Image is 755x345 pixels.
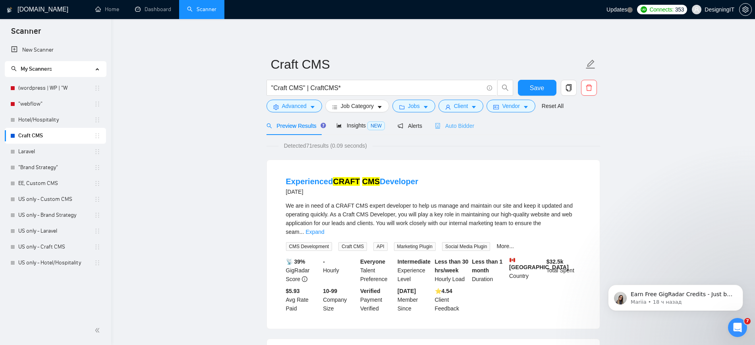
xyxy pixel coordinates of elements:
[423,104,429,110] span: caret-down
[581,84,597,91] span: delete
[394,242,436,251] span: Marketing Plugin
[435,123,440,129] span: robot
[321,287,359,313] div: Company Size
[5,42,106,58] li: New Scanner
[273,104,279,110] span: setting
[728,318,747,337] iframe: Intercom live chat
[377,104,382,110] span: caret-down
[320,122,327,129] div: Tooltip anchor
[498,84,513,91] span: search
[332,104,338,110] span: bars
[471,104,477,110] span: caret-down
[286,258,305,265] b: 📡 39%
[398,123,422,129] span: Alerts
[408,102,420,110] span: Jobs
[94,180,100,187] span: holder
[266,123,272,129] span: search
[321,257,359,283] div: Hourly
[94,164,100,171] span: holder
[341,102,374,110] span: Job Category
[509,257,569,270] b: [GEOGRAPHIC_DATA]
[442,242,490,251] span: Social Media Plugin
[94,133,100,139] span: holder
[5,207,106,223] li: US only - Brand Strategy
[5,96,106,112] li: "webflow"
[744,318,751,324] span: 7
[454,102,468,110] span: Client
[487,100,535,112] button: idcardVendorcaret-down
[336,123,342,128] span: area-chart
[518,80,556,96] button: Save
[581,80,597,96] button: delete
[502,102,519,110] span: Vendor
[5,239,106,255] li: US only - Craft CMS
[561,80,577,96] button: copy
[373,242,387,251] span: API
[18,128,94,144] a: Craft CMS
[95,326,102,334] span: double-left
[323,288,337,294] b: 10-99
[739,6,752,13] a: setting
[530,83,544,93] span: Save
[585,59,596,69] span: edit
[641,6,647,13] img: upwork-logo.png
[286,187,418,197] div: [DATE]
[398,288,416,294] b: [DATE]
[18,175,94,191] a: EE, Custom CMS
[396,257,433,283] div: Experience Level
[739,3,752,16] button: setting
[649,5,673,14] span: Connects:
[396,287,433,313] div: Member Since
[278,141,373,150] span: Detected 71 results (0.09 seconds)
[299,229,304,235] span: ...
[310,104,315,110] span: caret-down
[18,191,94,207] a: US only - Custom CMS
[435,258,469,274] b: Less than 30 hrs/week
[338,242,367,251] span: Craft CMS
[438,100,484,112] button: userClientcaret-down
[266,123,324,129] span: Preview Results
[302,276,307,282] span: info-circle
[94,148,100,155] span: holder
[94,244,100,250] span: holder
[18,160,94,175] a: "Brand Strategy"
[392,100,435,112] button: folderJobscaret-down
[435,123,474,129] span: Auto Bidder
[21,66,52,72] span: My Scanners
[606,6,627,13] span: Updates
[493,104,499,110] span: idcard
[305,229,324,235] a: Expand
[694,7,699,12] span: user
[561,84,576,91] span: copy
[18,144,94,160] a: Laravel
[284,257,322,283] div: GigRadar Score
[545,257,582,283] div: Total Spent
[487,85,492,91] span: info-circle
[5,255,106,271] li: US only - Hotel/Hospitality
[546,258,564,265] b: $ 32.5k
[94,196,100,202] span: holder
[367,121,385,130] span: NEW
[433,287,471,313] div: Client Feedback
[18,207,94,223] a: US only - Brand Strategy
[445,104,451,110] span: user
[433,257,471,283] div: Hourly Load
[510,257,515,263] img: 🇨🇦
[5,80,106,96] li: (wordpress | WP | "W
[5,144,106,160] li: Laravel
[596,268,755,324] iframe: Intercom notifications сообщение
[95,6,119,13] a: homeHome
[523,104,529,110] span: caret-down
[675,5,684,14] span: 353
[271,54,584,74] input: Scanner name...
[336,122,385,129] span: Insights
[11,66,52,72] span: My Scanners
[398,258,431,265] b: Intermediate
[18,255,94,271] a: US only - Hotel/Hospitality
[282,102,307,110] span: Advanced
[286,177,418,186] a: ExperiencedCRAFT CMSDeveloper
[286,242,332,251] span: CMS Development
[542,102,564,110] a: Reset All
